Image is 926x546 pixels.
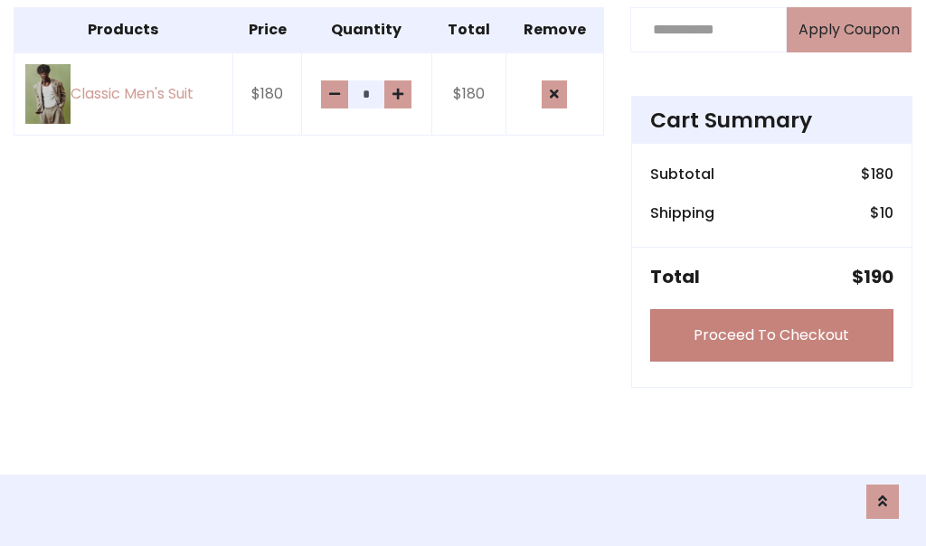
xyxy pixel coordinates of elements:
[431,7,506,52] th: Total
[302,7,431,52] th: Quantity
[864,264,893,289] span: 190
[871,164,893,184] span: 180
[650,165,714,183] h6: Subtotal
[650,309,893,362] a: Proceed To Checkout
[650,266,700,287] h5: Total
[787,7,912,52] button: Apply Coupon
[431,52,506,136] td: $180
[506,7,603,52] th: Remove
[25,64,222,125] a: Classic Men's Suit
[650,204,714,221] h6: Shipping
[861,165,893,183] h6: $
[232,52,302,136] td: $180
[14,7,233,52] th: Products
[232,7,302,52] th: Price
[650,108,893,133] h4: Cart Summary
[852,266,893,287] h5: $
[870,204,893,221] h6: $
[880,202,893,223] span: 10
